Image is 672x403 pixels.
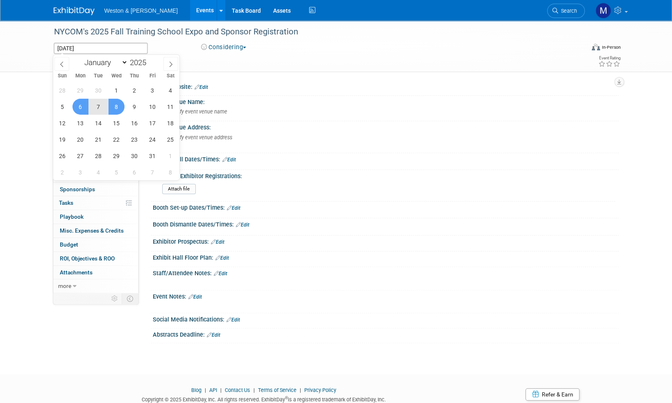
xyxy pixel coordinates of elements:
span: Fri [143,73,161,79]
img: Format-Inperson.png [592,44,600,50]
span: October 27, 2025 [72,148,88,164]
span: ROI, Objectives & ROO [60,255,115,262]
img: ExhibitDay [54,7,95,15]
span: Sun [53,73,71,79]
div: Booth Set-up Dates/Times: [153,201,619,212]
a: Edit [211,239,224,245]
span: October 6, 2025 [72,99,88,115]
span: September 29, 2025 [72,82,88,98]
span: Specify event venue address [162,134,232,140]
div: Staff/Attendee Notes: [153,267,619,278]
a: Edit [214,271,227,276]
span: October 29, 2025 [109,148,124,164]
div: Event Rating [598,56,620,60]
span: November 4, 2025 [91,164,106,180]
div: Exhibit Hall Floor Plan: [153,251,619,262]
span: October 30, 2025 [127,148,143,164]
span: October 8, 2025 [109,99,124,115]
span: October 16, 2025 [127,115,143,131]
span: Budget [60,241,78,248]
span: October 13, 2025 [72,115,88,131]
a: Attachments [53,266,138,279]
a: Edit [236,222,249,228]
span: | [298,387,303,393]
a: Terms of Service [258,387,296,393]
a: Edit [222,157,236,163]
div: Attendee/Exhibitor Registrations: [153,170,615,180]
a: Edit [207,332,220,338]
div: Booth Dismantle Dates/Times: [153,218,619,229]
a: Blog [191,387,201,393]
span: November 6, 2025 [127,164,143,180]
a: ROI, Objectives & ROO [53,252,138,265]
span: October 26, 2025 [54,148,70,164]
td: Toggle Event Tabs [122,293,138,304]
div: Event Format [536,43,621,55]
div: Abstracts Deadline: [153,328,619,339]
div: Exhibitor Prospectus: [153,235,619,246]
span: October 5, 2025 [54,99,70,115]
span: Search [558,8,577,14]
div: Event Venue Address: [153,121,619,131]
span: October 31, 2025 [145,148,161,164]
span: Tasks [59,199,73,206]
span: October 25, 2025 [163,131,179,147]
img: Mary Ann Trujillo [595,3,611,18]
span: November 5, 2025 [109,164,124,180]
span: October 7, 2025 [91,99,106,115]
div: NYCOM's 2025 Fall Training School Expo and Sponsor Registration [51,25,572,39]
a: more [53,279,138,293]
a: Privacy Policy [304,387,336,393]
a: API [209,387,217,393]
span: October 9, 2025 [127,99,143,115]
span: October 12, 2025 [54,115,70,131]
span: November 7, 2025 [145,164,161,180]
a: Edit [226,317,240,323]
div: Event Notes: [153,290,619,301]
span: October 22, 2025 [109,131,124,147]
span: Misc. Expenses & Credits [60,227,124,234]
span: Specify event venue name [162,109,227,115]
span: November 1, 2025 [163,148,179,164]
span: Wed [107,73,125,79]
span: Sat [161,73,179,79]
a: Edit [227,205,240,211]
div: Exhibit Hall Dates/Times: [153,153,619,164]
a: Budget [53,238,138,251]
span: Mon [71,73,89,79]
span: November 3, 2025 [72,164,88,180]
span: Attachments [60,269,93,276]
span: September 28, 2025 [54,82,70,98]
span: Tue [89,73,107,79]
div: Social Media Notifications: [153,313,619,324]
a: Edit [195,84,208,90]
span: September 30, 2025 [91,82,106,98]
a: Contact Us [225,387,250,393]
button: Considering [198,43,249,52]
a: Edit [215,255,229,261]
span: October 23, 2025 [127,131,143,147]
span: October 1, 2025 [109,82,124,98]
span: October 2, 2025 [127,82,143,98]
span: October 21, 2025 [91,131,106,147]
sup: ® [285,396,288,400]
input: Event Start Date - End Date [54,43,148,54]
span: Thu [125,73,143,79]
div: Event Venue Name: [153,96,619,106]
span: October 18, 2025 [163,115,179,131]
a: Search [547,4,585,18]
div: Event Website: [153,81,619,91]
input: Year [128,58,152,67]
td: Personalize Event Tab Strip [108,293,122,304]
span: October 15, 2025 [109,115,124,131]
span: October 24, 2025 [145,131,161,147]
span: Weston & [PERSON_NAME] [104,7,178,14]
a: Playbook [53,210,138,224]
span: October 17, 2025 [145,115,161,131]
span: October 19, 2025 [54,131,70,147]
select: Month [81,57,128,68]
span: October 11, 2025 [163,99,179,115]
span: | [251,387,257,393]
span: October 14, 2025 [91,115,106,131]
span: Playbook [60,213,84,220]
